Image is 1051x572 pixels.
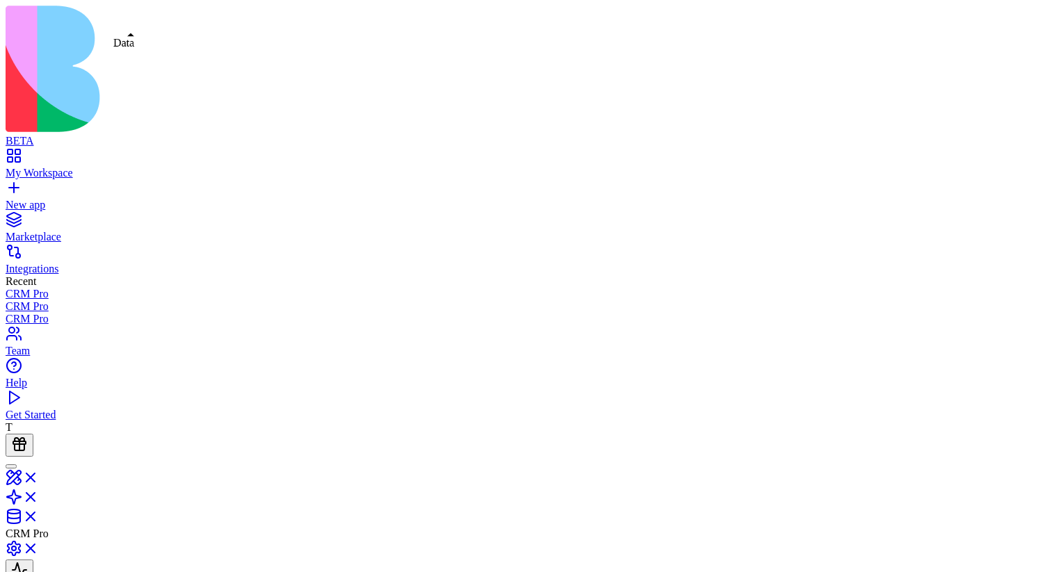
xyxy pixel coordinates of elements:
a: My Workspace [6,154,1045,179]
div: My Workspace [6,167,1045,179]
div: Data [113,37,134,49]
div: Integrations [6,263,1045,275]
a: Integrations [6,250,1045,275]
a: CRM Pro [6,300,1045,313]
div: Help [6,377,1045,389]
span: Recent [6,275,36,287]
img: logo [6,6,564,132]
a: Help [6,364,1045,389]
div: Get Started [6,409,1045,421]
span: T [6,421,13,433]
a: CRM Pro [6,313,1045,325]
a: BETA [6,122,1045,147]
a: Get Started [6,396,1045,421]
div: New app [6,199,1045,211]
div: Team [6,345,1045,357]
a: CRM Pro [6,288,1045,300]
a: New app [6,186,1045,211]
div: BETA [6,135,1045,147]
div: Marketplace [6,231,1045,243]
span: CRM Pro [6,528,49,539]
a: Marketplace [6,218,1045,243]
a: Team [6,332,1045,357]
